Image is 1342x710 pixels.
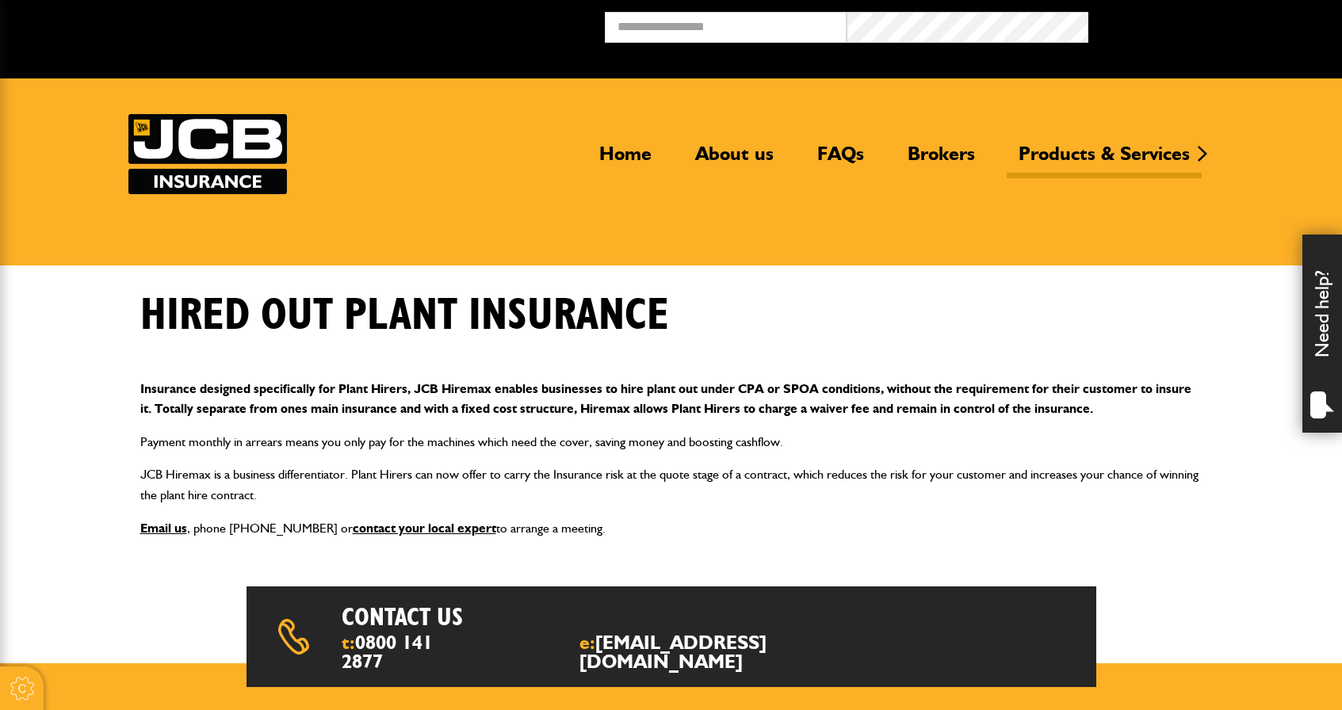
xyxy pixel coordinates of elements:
p: Payment monthly in arrears means you only pay for the machines which need the cover, saving money... [140,432,1202,452]
a: FAQs [805,142,876,178]
h2: Contact us [342,602,713,632]
a: Brokers [896,142,987,178]
a: Email us [140,521,187,536]
div: Need help? [1302,235,1342,433]
p: JCB Hiremax is a business differentiator. Plant Hirers can now offer to carry the Insurance risk ... [140,464,1202,505]
a: Home [587,142,663,178]
p: , phone [PHONE_NUMBER] or to arrange a meeting. [140,518,1202,539]
a: [EMAIL_ADDRESS][DOMAIN_NAME] [579,631,767,673]
a: contact your local expert [353,521,496,536]
a: JCB Insurance Services [128,114,287,194]
img: JCB Insurance Services logo [128,114,287,194]
span: t: [342,633,446,671]
h1: Hired out plant insurance [140,289,669,342]
button: Broker Login [1088,12,1330,36]
a: About us [683,142,786,178]
span: e: [579,633,846,671]
a: 0800 141 2877 [342,631,433,673]
p: Insurance designed specifically for Plant Hirers, JCB Hiremax enables businesses to hire plant ou... [140,379,1202,419]
a: Products & Services [1007,142,1202,178]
